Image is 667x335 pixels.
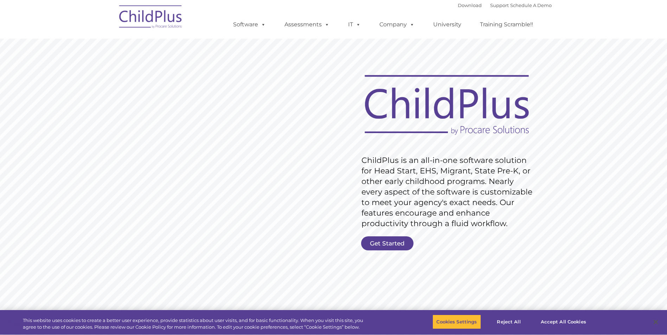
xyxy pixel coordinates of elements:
[23,317,367,331] div: This website uses cookies to create a better user experience, provide statistics about user visit...
[277,18,336,32] a: Assessments
[648,314,663,330] button: Close
[458,2,482,8] a: Download
[372,18,422,32] a: Company
[487,315,531,329] button: Reject All
[510,2,552,8] a: Schedule A Demo
[458,2,552,8] font: |
[432,315,481,329] button: Cookies Settings
[490,2,509,8] a: Support
[473,18,540,32] a: Training Scramble!!
[537,315,590,329] button: Accept All Cookies
[341,18,368,32] a: IT
[426,18,468,32] a: University
[226,18,273,32] a: Software
[116,0,186,35] img: ChildPlus by Procare Solutions
[361,155,536,229] rs-layer: ChildPlus is an all-in-one software solution for Head Start, EHS, Migrant, State Pre-K, or other ...
[361,236,413,250] a: Get Started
